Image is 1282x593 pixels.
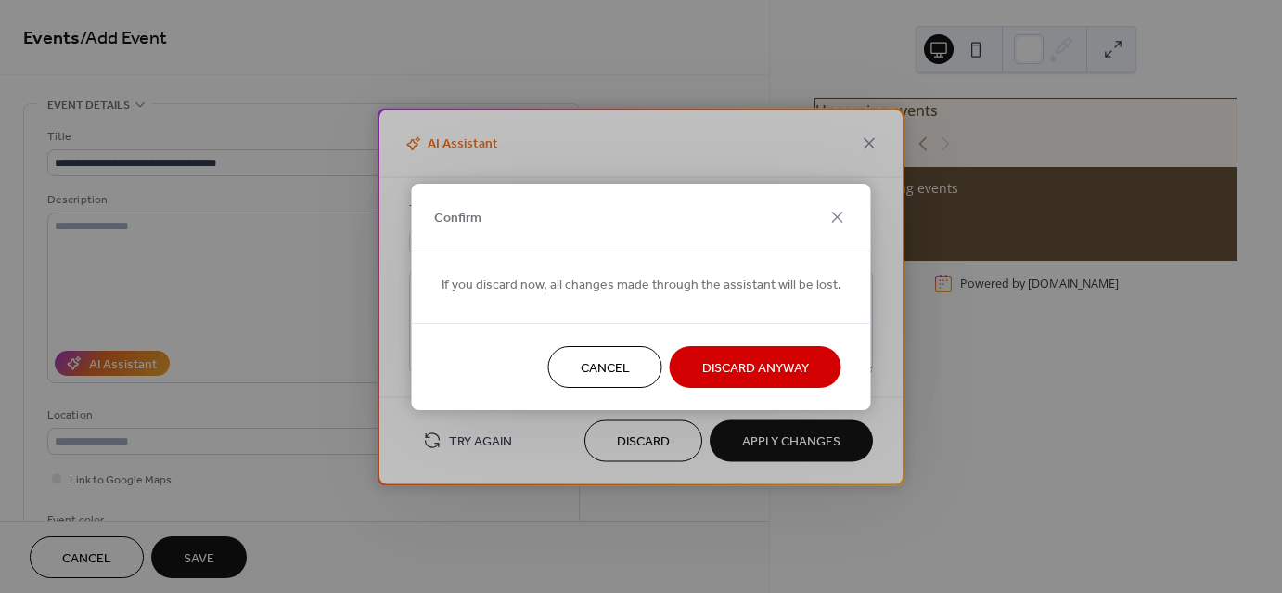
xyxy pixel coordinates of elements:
[670,346,841,388] button: Discard Anyway
[442,275,841,294] span: If you discard now, all changes made through the assistant will be lost.
[548,346,662,388] button: Cancel
[434,209,481,228] span: Confirm
[702,358,809,378] span: Discard Anyway
[581,358,630,378] span: Cancel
